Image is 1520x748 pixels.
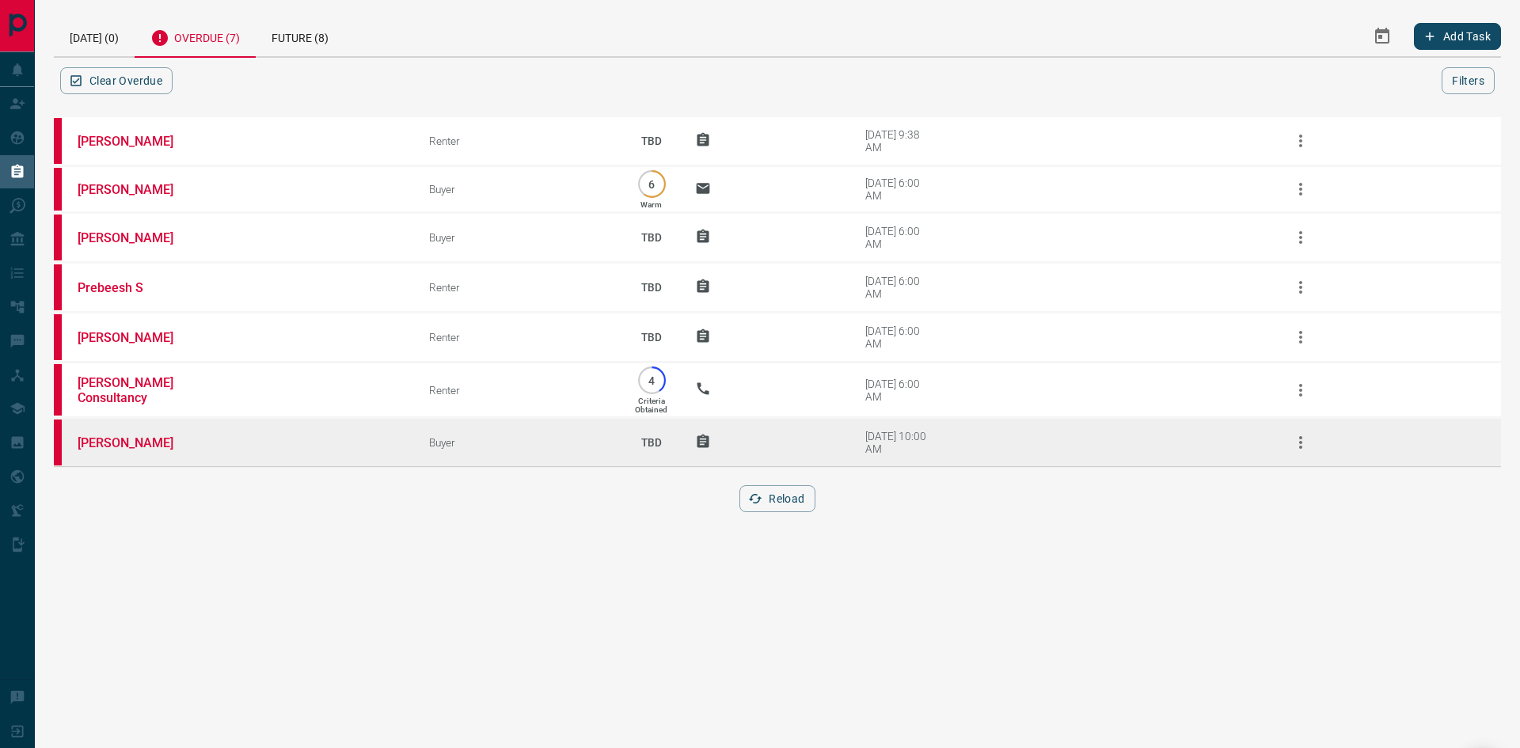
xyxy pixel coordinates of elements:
button: Filters [1442,67,1495,94]
div: [DATE] 6:00 AM [865,378,933,403]
div: Renter [429,384,608,397]
a: [PERSON_NAME] Consultancy [78,375,196,405]
p: TBD [632,216,671,259]
div: [DATE] (0) [54,16,135,56]
a: [PERSON_NAME] [78,134,196,149]
div: [DATE] 10:00 AM [865,430,933,455]
div: Buyer [429,436,608,449]
div: property.ca [54,168,62,211]
a: [PERSON_NAME] [78,435,196,450]
p: Criteria Obtained [635,397,667,414]
div: [DATE] 6:00 AM [865,325,933,350]
div: Renter [429,281,608,294]
a: [PERSON_NAME] [78,330,196,345]
div: [DATE] 6:00 AM [865,225,933,250]
p: TBD [632,316,671,359]
a: [PERSON_NAME] [78,182,196,197]
div: property.ca [54,118,62,164]
div: Buyer [429,231,608,244]
button: Clear Overdue [60,67,173,94]
div: Renter [429,135,608,147]
button: Add Task [1414,23,1501,50]
p: TBD [632,421,671,464]
a: Prebeesh S [78,280,196,295]
div: Renter [429,331,608,344]
div: Buyer [429,183,608,196]
div: Future (8) [256,16,344,56]
div: property.ca [54,364,62,416]
div: property.ca [54,215,62,260]
button: Select Date Range [1363,17,1401,55]
div: [DATE] 6:00 AM [865,275,933,300]
div: property.ca [54,264,62,310]
div: property.ca [54,420,62,465]
p: 6 [646,178,658,190]
a: [PERSON_NAME] [78,230,196,245]
div: [DATE] 9:38 AM [865,128,933,154]
p: TBD [632,120,671,162]
p: TBD [632,266,671,309]
p: 4 [646,374,658,386]
p: Warm [640,200,662,209]
div: Overdue (7) [135,16,256,58]
div: [DATE] 6:00 AM [865,177,933,202]
div: property.ca [54,314,62,360]
button: Reload [739,485,815,512]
